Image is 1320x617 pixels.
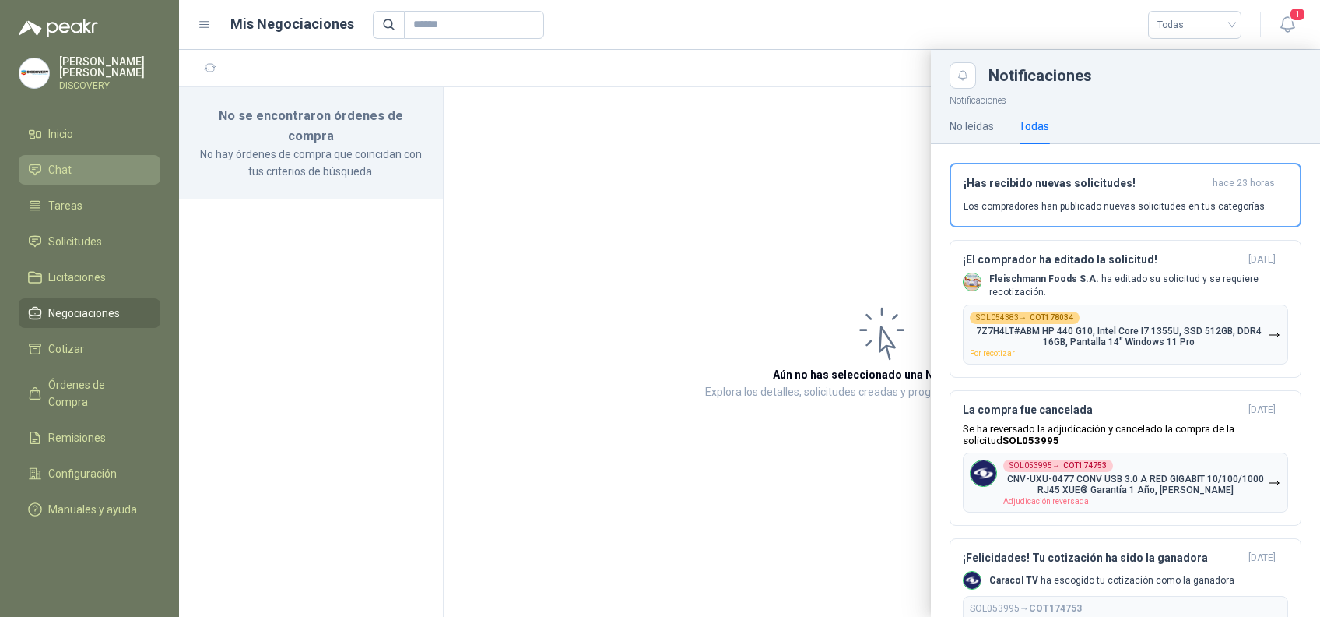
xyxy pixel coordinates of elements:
[964,199,1267,213] p: Los compradores han publicado nuevas solicitudes en tus categorías.
[48,233,102,250] span: Solicitudes
[19,191,160,220] a: Tareas
[48,305,120,322] span: Negociaciones
[970,312,1080,324] div: SOL054383 →
[1003,497,1089,506] span: Adjudicación reversada
[963,453,1288,513] button: Company LogoSOL053995→COT174753CNV-UXU-0477 CONV USB 3.0 A RED GIGABIT 10/100/1000 RJ45 XUE® Gara...
[48,197,82,214] span: Tareas
[989,273,1099,284] b: Fleischmann Foods S.A.
[963,423,1288,446] p: Se ha reversado la adjudicación y cancelado la compra de la solicitud
[230,13,354,35] h1: Mis Negociaciones
[19,334,160,364] a: Cotizar
[1019,118,1049,135] div: Todas
[1003,474,1268,495] p: CNV-UXU-0477 CONV USB 3.0 A RED GIGABIT 10/100/1000 RJ45 XUE® Garantía 1 Año, [PERSON_NAME]
[48,501,137,518] span: Manuales y ayuda
[1248,552,1276,565] span: [DATE]
[1248,404,1276,417] span: [DATE]
[48,161,72,178] span: Chat
[963,305,1288,365] button: SOL054383→COT1780347Z7H4LT#ABM HP 440 G10, Intel Core I7 1355U, SSD 512GB, DDR4 16GB, Pantalla 14...
[59,56,160,78] p: [PERSON_NAME] [PERSON_NAME]
[931,89,1320,108] p: Notificaciones
[950,390,1301,526] button: La compra fue cancelada[DATE] Se ha reversado la adjudicación y cancelado la compra de la solicit...
[963,552,1242,565] h3: ¡Felicidades! Tu cotización ha sido la ganadora
[1248,253,1276,266] span: [DATE]
[48,125,73,143] span: Inicio
[19,263,160,292] a: Licitaciones
[970,326,1268,347] p: 7Z7H4LT#ABM HP 440 G10, Intel Core I7 1355U, SSD 512GB, DDR4 16GB, Pantalla 14" Windows 11 Pro
[19,19,98,37] img: Logo peakr
[964,572,981,589] img: Company Logo
[1063,462,1107,470] b: COT174753
[988,68,1301,83] div: Notificaciones
[989,273,1288,299] p: ha editado su solicitud y se requiere recotización.
[963,253,1242,266] h3: ¡El comprador ha editado la solicitud!
[59,81,160,90] p: DISCOVERY
[19,459,160,488] a: Configuración
[970,603,1082,615] p: SOL053995 →
[1273,11,1301,39] button: 1
[964,273,981,291] img: Company Logo
[950,163,1301,227] button: ¡Has recibido nuevas solicitudes!hace 23 horas Los compradores han publicado nuevas solicitudes e...
[19,423,160,453] a: Remisiones
[48,269,106,286] span: Licitaciones
[1289,7,1306,22] span: 1
[989,574,1234,587] p: ha escogido tu cotización como la ganadora
[970,349,1015,358] span: Por recotizar
[19,495,160,524] a: Manuales y ayuda
[19,370,160,417] a: Órdenes de Compra
[19,227,160,256] a: Solicitudes
[971,460,996,486] img: Company Logo
[19,58,49,88] img: Company Logo
[1157,13,1232,37] span: Todas
[950,118,994,135] div: No leídas
[19,298,160,328] a: Negociaciones
[19,155,160,185] a: Chat
[1030,314,1073,322] b: COT178034
[48,429,106,446] span: Remisiones
[1029,603,1082,614] b: COT174753
[48,340,84,358] span: Cotizar
[1213,177,1275,190] span: hace 23 horas
[48,465,117,482] span: Configuración
[950,240,1301,379] button: ¡El comprador ha editado la solicitud![DATE] Company LogoFleischmann Foods S.A. ha editado su sol...
[964,177,1206,190] h3: ¡Has recibido nuevas solicitudes!
[1002,435,1059,446] b: SOL053995
[963,404,1242,417] h3: La compra fue cancelada
[48,376,146,411] span: Órdenes de Compra
[1003,460,1113,472] div: SOL053995 →
[19,119,160,149] a: Inicio
[950,62,976,89] button: Close
[989,575,1038,586] b: Caracol TV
